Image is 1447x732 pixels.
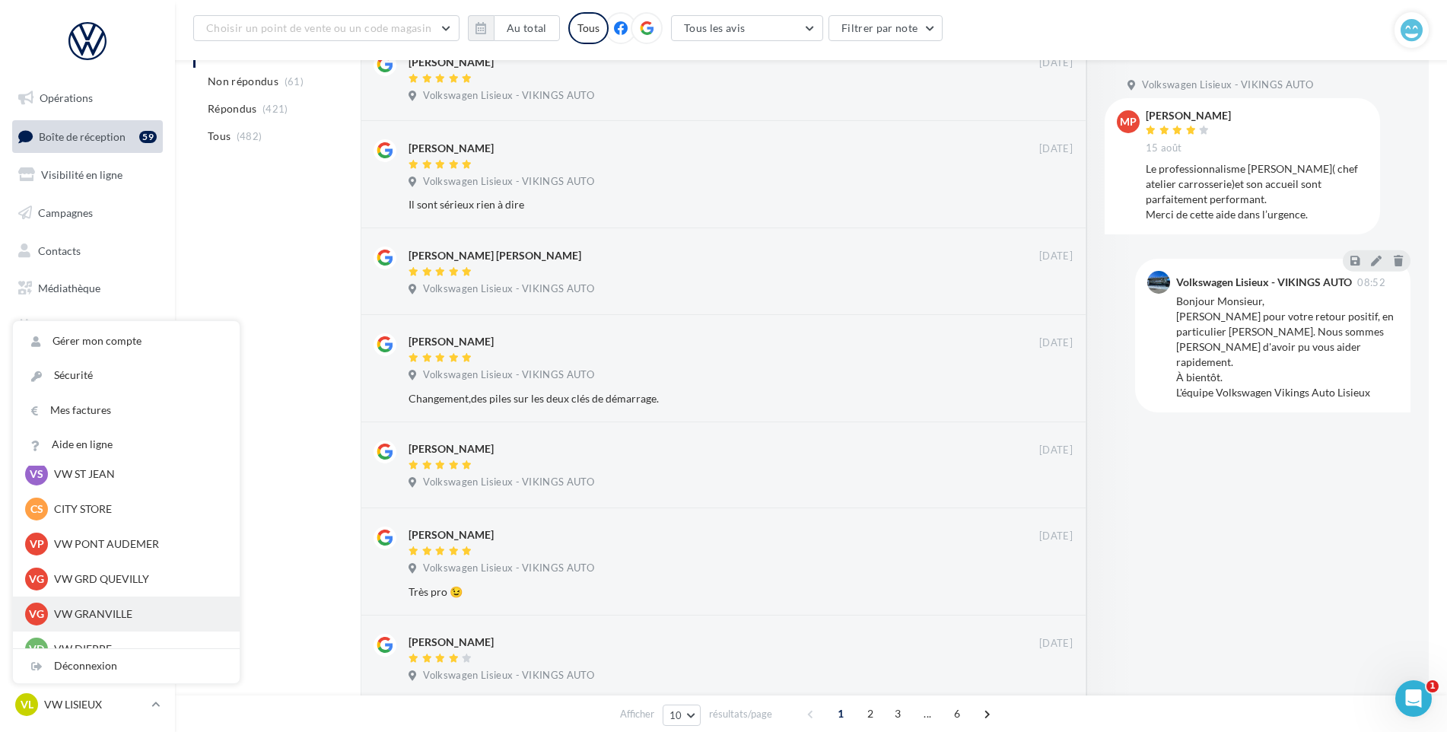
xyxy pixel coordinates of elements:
[9,348,166,393] a: PLV et print personnalisable
[828,15,943,41] button: Filtrer par note
[828,702,853,726] span: 1
[208,74,278,89] span: Non répondus
[1039,637,1073,651] span: [DATE]
[13,393,240,428] a: Mes factures
[13,649,240,683] div: Déconnexion
[30,536,44,552] span: VP
[1395,680,1432,717] iframe: Intercom live chat
[139,131,157,143] div: 59
[30,501,43,517] span: CS
[54,466,221,482] p: VW ST JEAN
[409,197,974,212] div: Il sont sérieux rien à dire
[669,709,682,721] span: 10
[9,82,166,114] a: Opérations
[38,206,93,219] span: Campagnes
[1146,161,1368,222] div: Le professionnalisme [PERSON_NAME]( chef atelier carrosserie)et son accueil sont parfaitement per...
[40,91,93,104] span: Opérations
[409,635,494,650] div: [PERSON_NAME]
[423,562,594,575] span: Volkswagen Lisieux - VIKINGS AUTO
[9,310,166,342] a: Calendrier
[620,707,654,721] span: Afficher
[206,21,431,34] span: Choisir un point de vente ou un code magasin
[409,141,494,156] div: [PERSON_NAME]
[208,129,231,144] span: Tous
[41,168,122,181] span: Visibilité en ligne
[663,705,701,726] button: 10
[915,702,940,726] span: ...
[237,130,262,142] span: (482)
[54,641,221,657] p: VW DIEPPE
[568,12,609,44] div: Tous
[38,320,89,333] span: Calendrier
[29,641,44,657] span: VD
[29,571,44,587] span: VG
[30,466,43,482] span: VS
[423,368,594,382] span: Volkswagen Lisieux - VIKINGS AUTO
[409,441,494,457] div: [PERSON_NAME]
[54,571,221,587] p: VW GRD QUEVILLY
[1039,336,1073,350] span: [DATE]
[684,21,746,34] span: Tous les avis
[1426,680,1439,692] span: 1
[409,527,494,543] div: [PERSON_NAME]
[409,692,974,707] div: Très bien. accueil conseil .
[9,159,166,191] a: Visibilité en ligne
[13,324,240,358] a: Gérer mon compte
[1039,530,1073,543] span: [DATE]
[409,584,974,600] div: Très pro 😉
[285,75,304,88] span: (61)
[1142,78,1313,92] span: Volkswagen Lisieux - VIKINGS AUTO
[423,476,594,489] span: Volkswagen Lisieux - VIKINGS AUTO
[21,697,33,712] span: VL
[262,103,288,115] span: (421)
[12,690,163,719] a: VL VW LISIEUX
[193,15,460,41] button: Choisir un point de vente ou un code magasin
[409,55,494,70] div: [PERSON_NAME]
[423,175,594,189] span: Volkswagen Lisieux - VIKINGS AUTO
[494,15,560,41] button: Au total
[409,334,494,349] div: [PERSON_NAME]
[44,697,145,712] p: VW LISIEUX
[38,243,81,256] span: Contacts
[208,101,257,116] span: Répondus
[1039,56,1073,70] span: [DATE]
[858,702,883,726] span: 2
[945,702,969,726] span: 6
[13,358,240,393] a: Sécurité
[409,248,581,263] div: [PERSON_NAME] [PERSON_NAME]
[54,501,221,517] p: CITY STORE
[39,129,126,142] span: Boîte de réception
[9,120,166,153] a: Boîte de réception59
[54,536,221,552] p: VW PONT AUDEMER
[409,391,974,406] div: Changement,des piles sur les deux clés de démarrage.
[13,428,240,462] a: Aide en ligne
[1039,142,1073,156] span: [DATE]
[29,606,44,622] span: VG
[423,282,594,296] span: Volkswagen Lisieux - VIKINGS AUTO
[9,399,166,444] a: Campagnes DataOnDemand
[468,15,560,41] button: Au total
[423,669,594,683] span: Volkswagen Lisieux - VIKINGS AUTO
[1039,250,1073,263] span: [DATE]
[886,702,910,726] span: 3
[54,606,221,622] p: VW GRANVILLE
[1120,114,1137,129] span: MP
[1176,294,1398,400] div: Bonjour Monsieur, [PERSON_NAME] pour votre retour positif, en particulier [PERSON_NAME]. Nous som...
[1039,444,1073,457] span: [DATE]
[1146,142,1181,155] span: 15 août
[9,272,166,304] a: Médiathèque
[38,282,100,294] span: Médiathèque
[1176,277,1352,288] div: Volkswagen Lisieux - VIKINGS AUTO
[1146,110,1231,121] div: [PERSON_NAME]
[9,197,166,229] a: Campagnes
[671,15,823,41] button: Tous les avis
[9,235,166,267] a: Contacts
[423,89,594,103] span: Volkswagen Lisieux - VIKINGS AUTO
[1357,278,1385,288] span: 08:52
[709,707,772,721] span: résultats/page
